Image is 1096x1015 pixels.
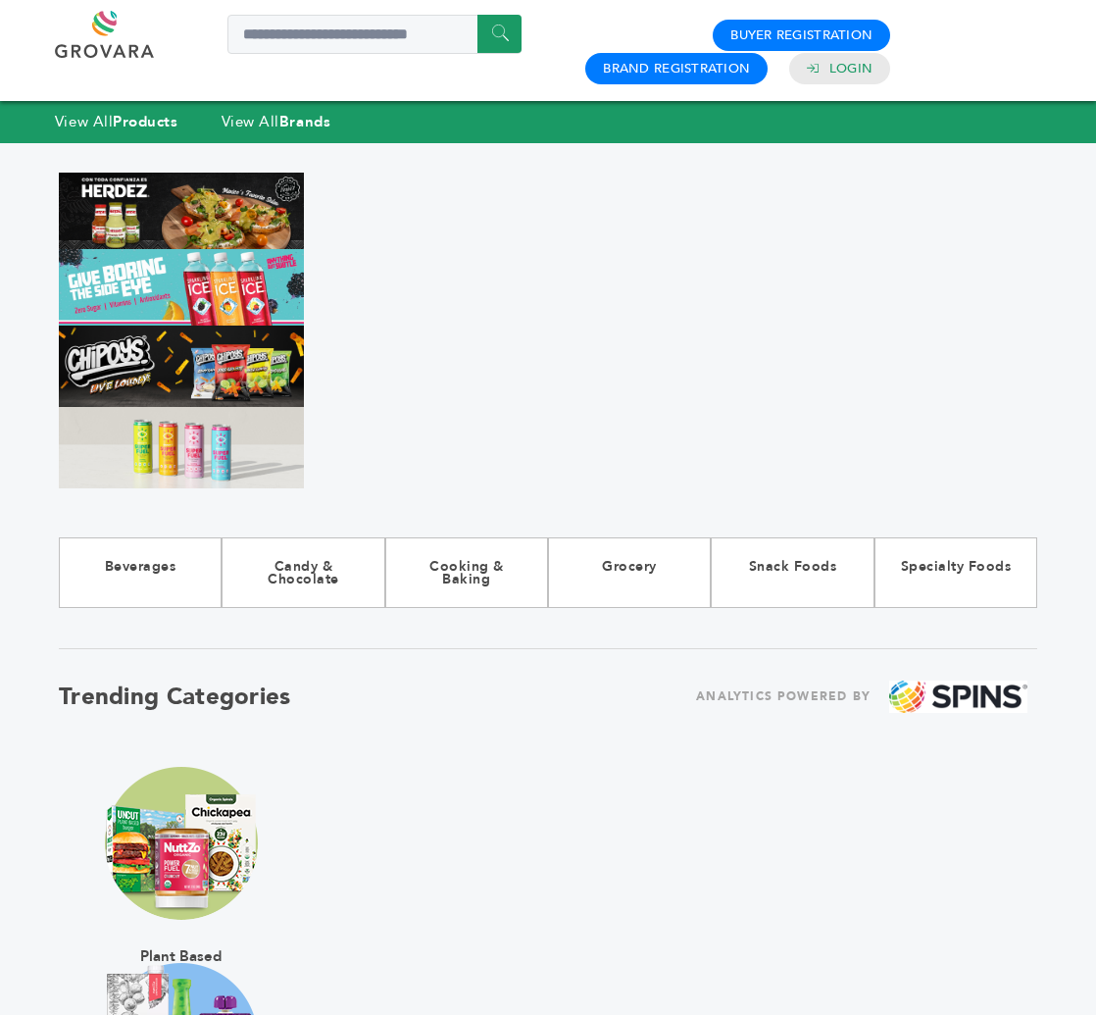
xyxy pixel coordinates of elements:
[105,920,258,963] div: Plant Based
[730,26,872,44] a: Buyer Registration
[696,685,871,709] span: ANALYTICS POWERED BY
[55,112,178,131] a: View AllProducts
[59,681,291,713] h2: Trending Categories
[829,60,872,77] a: Login
[548,537,711,608] a: Grocery
[385,537,548,608] a: Cooking & Baking
[105,767,258,920] img: claim_plant_based Trending Image
[59,249,304,326] img: Marketplace Top Banner 2
[59,407,304,488] img: Marketplace Top Banner 4
[59,537,222,608] a: Beverages
[222,537,384,608] a: Candy & Chocolate
[711,537,873,608] a: Snack Foods
[113,112,177,131] strong: Products
[603,60,750,77] a: Brand Registration
[59,326,304,407] img: Marketplace Top Banner 3
[279,112,330,131] strong: Brands
[874,537,1037,608] a: Specialty Foods
[59,173,304,249] img: Marketplace Top Banner 1
[889,681,1027,713] img: spins.png
[227,15,522,54] input: Search a product or brand...
[222,112,331,131] a: View AllBrands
